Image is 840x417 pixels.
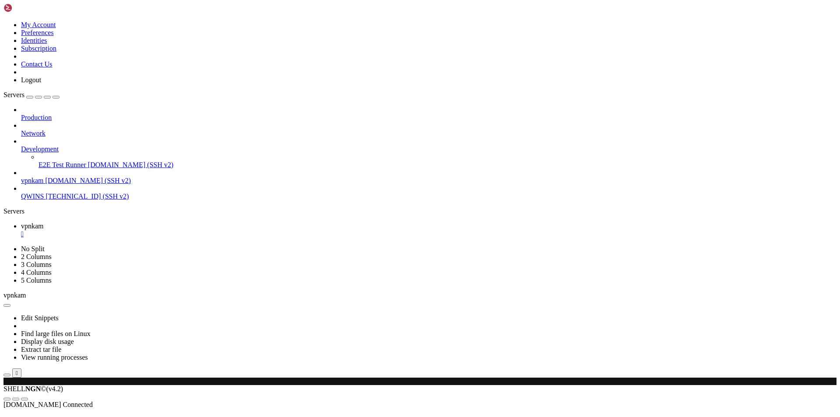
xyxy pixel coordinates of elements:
a: Production [21,114,836,122]
span: [TECHNICAL_ID] (SSH v2) [45,193,129,200]
a: Preferences [21,29,54,36]
img: Shellngn [3,4,54,12]
li: QWINS [TECHNICAL_ID] (SSH v2) [21,185,836,200]
span: vpnkam [21,222,44,230]
button:  [12,368,21,378]
a: 2 Columns [21,253,52,260]
a: E2E Test Runner [DOMAIN_NAME] (SSH v2) [38,161,836,169]
a: Display disk usage [21,338,74,345]
a: QWINS [TECHNICAL_ID] (SSH v2) [21,193,836,200]
a: Development [21,145,836,153]
li: E2E Test Runner [DOMAIN_NAME] (SSH v2) [38,153,836,169]
a: 4 Columns [21,269,52,276]
li: Network [21,122,836,137]
a: 5 Columns [21,277,52,284]
span: Development [21,145,59,153]
li: Production [21,106,836,122]
a: vpnkam [DOMAIN_NAME] (SSH v2) [21,177,836,185]
a: Network [21,130,836,137]
li: Development [21,137,836,169]
a: Extract tar file [21,346,61,353]
a: Logout [21,76,41,84]
span: Servers [3,91,24,98]
span: vpnkam [21,177,44,184]
span: Network [21,130,45,137]
span: [DOMAIN_NAME] (SSH v2) [88,161,174,168]
span: Production [21,114,52,121]
div:  [16,370,18,376]
a: 3 Columns [21,261,52,268]
a: Find large files on Linux [21,330,91,337]
a: View running processes [21,354,88,361]
a: Servers [3,91,59,98]
span: E2E Test Runner [38,161,86,168]
a: My Account [21,21,56,28]
li: vpnkam [DOMAIN_NAME] (SSH v2) [21,169,836,185]
a:  [21,230,836,238]
a: No Split [21,245,45,252]
span: [DOMAIN_NAME] (SSH v2) [45,177,131,184]
a: Contact Us [21,60,52,68]
span: vpnkam [3,291,26,299]
span: QWINS [21,193,44,200]
div: Servers [3,207,836,215]
a: Edit Snippets [21,314,59,322]
a: vpnkam [21,222,836,238]
a: Identities [21,37,47,44]
a: Subscription [21,45,56,52]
